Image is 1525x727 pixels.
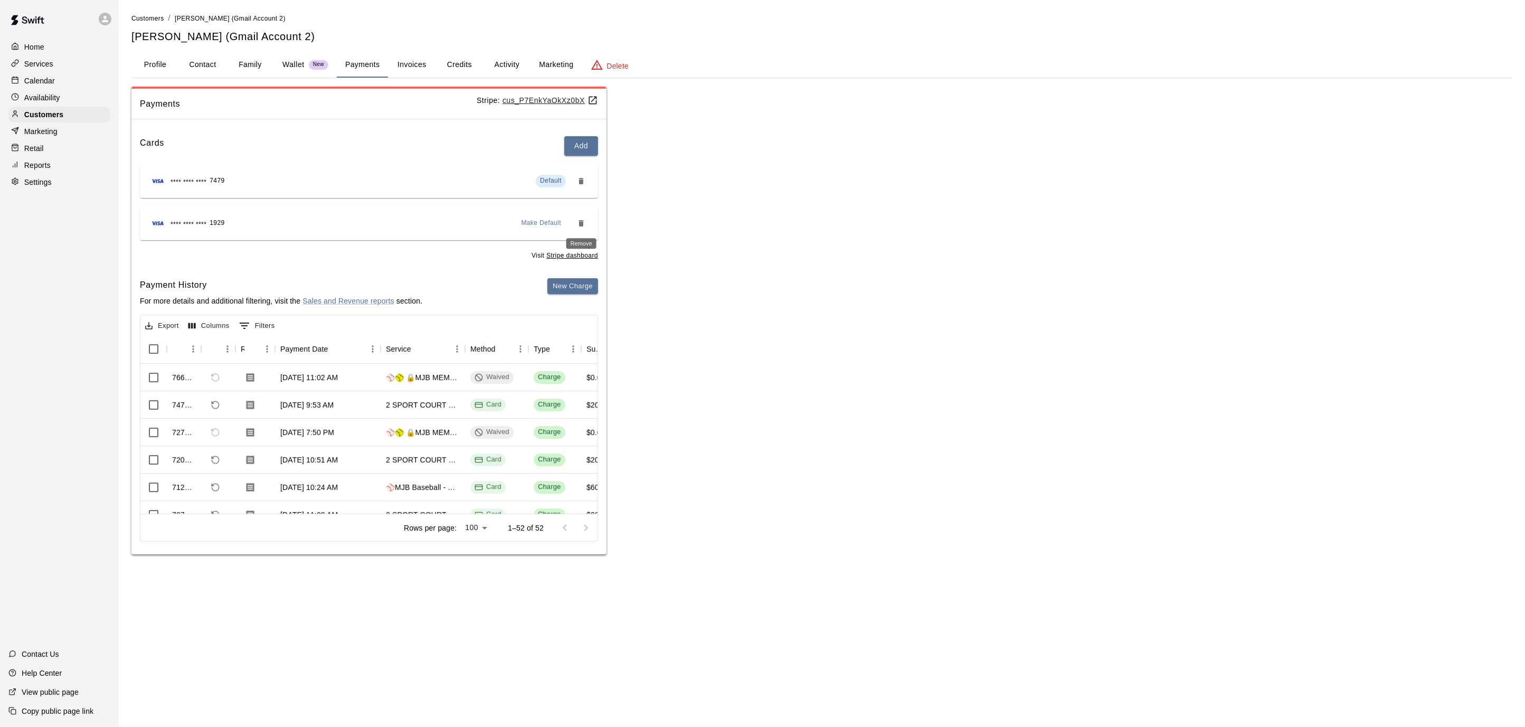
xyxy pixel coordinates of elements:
div: 100 [461,520,491,535]
div: Aug 20, 2025, 11:02 AM [280,372,338,383]
div: $0.00 [586,372,605,383]
span: Make Default [522,218,562,229]
div: Waived [475,427,509,437]
div: $20.00 [586,509,610,520]
div: $0.00 [586,427,605,438]
div: ⚾️MJB Baseball - Private Lesson - 30 Minute - MALVERN LOCATION⚾️ [386,482,460,493]
div: Jul 19, 2025, 11:08 AM [280,509,338,520]
button: Menu [185,341,201,357]
div: Waived [475,372,509,382]
p: Settings [24,177,52,187]
a: Marketing [8,124,110,139]
div: Charge [538,427,561,437]
span: Visit [532,251,598,261]
button: Download Receipt [241,423,260,442]
div: Customers [8,107,110,122]
nav: breadcrumb [131,13,1512,24]
h5: [PERSON_NAME] (Gmail Account 2) [131,30,1512,44]
img: Credit card brand logo [148,218,167,229]
a: Settings [8,174,110,190]
span: Refund payment [206,451,224,469]
div: Subtotal [586,334,603,364]
button: New Charge [547,278,598,295]
button: Invoices [388,52,435,78]
p: Reports [24,160,51,171]
button: Make Default [517,215,566,232]
button: Menu [220,341,235,357]
p: Rows per page: [404,523,457,533]
span: Refund payment [206,369,224,386]
div: Card [475,400,501,410]
span: New [309,61,328,68]
div: 720394 [172,455,196,465]
p: Marketing [24,126,58,137]
div: 2 SPORT COURT CAGE 2 - 70' Cage - Pitching Machines - SPORT COURT SIDE-DOWNINGTOWN [386,455,460,465]
button: Add [564,136,598,156]
h6: Payment History [140,278,422,292]
div: Receipt [241,334,244,364]
div: 727381 [172,427,196,438]
div: Availability [8,90,110,106]
div: Type [534,334,550,364]
button: Select columns [186,318,232,334]
button: Export [143,318,182,334]
li: / [168,13,171,24]
p: Delete [607,61,629,71]
a: Calendar [8,73,110,89]
div: Jul 30, 2025, 7:50 PM [280,427,334,438]
p: Wallet [282,59,305,70]
span: Refund payment [206,478,224,496]
a: Retail [8,140,110,156]
button: Download Receipt [241,395,260,414]
div: Remove [566,238,596,249]
div: 766040 [172,372,196,383]
span: 1929 [210,218,224,229]
button: Remove [573,215,590,232]
span: Refund payment [206,506,224,524]
span: Payments [140,97,477,111]
span: Refund payment [206,423,224,441]
img: Credit card brand logo [148,176,167,186]
div: Charge [538,400,561,410]
p: 1–52 of 52 [508,523,544,533]
a: Services [8,56,110,72]
div: 747184 [172,400,196,410]
div: $20.00 [586,400,610,410]
p: Copy public page link [22,706,93,716]
button: Menu [565,341,581,357]
div: Method [465,334,528,364]
p: Availability [24,92,60,103]
button: Remove [573,173,590,190]
p: Home [24,42,44,52]
p: Customers [24,109,63,120]
span: Default [540,177,562,184]
div: Receipt [235,334,275,364]
button: Credits [435,52,483,78]
u: cus_P7EnkYaOkXz0bX [503,96,598,105]
div: 2 SPORT COURT CAGE 2 - 70' Cage - Pitching Machines - SPORT COURT SIDE-DOWNINGTOWN [386,400,460,410]
button: Download Receipt [241,505,260,524]
button: Profile [131,52,179,78]
a: Customers [131,14,164,22]
div: Jul 27, 2025, 10:51 AM [280,455,338,465]
button: Menu [513,341,528,357]
a: Reports [8,157,110,173]
button: Sort [328,342,343,356]
div: 707639 [172,509,196,520]
button: Contact [179,52,226,78]
h6: Cards [140,136,164,156]
div: Jul 22, 2025, 10:24 AM [280,482,338,493]
button: Sort [206,342,221,356]
div: Service [386,334,411,364]
span: 7479 [210,176,224,186]
p: For more details and additional filtering, visit the section. [140,296,422,306]
button: Sort [550,342,565,356]
a: Home [8,39,110,55]
button: Sort [411,342,426,356]
button: Activity [483,52,531,78]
